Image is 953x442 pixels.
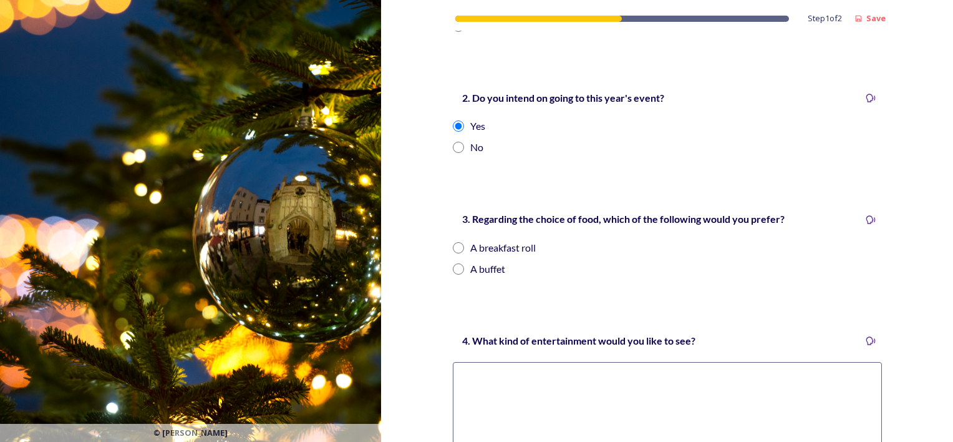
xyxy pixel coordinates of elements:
[462,335,695,346] strong: 4. What kind of entertainment would you like to see?
[153,427,228,439] span: © [PERSON_NAME]
[462,92,664,104] strong: 2. Do you intend on going to this year's event?
[470,240,536,255] div: A breakfast roll
[462,213,785,225] strong: 3. Regarding the choice of food, which of the following would you prefer?
[808,12,842,24] span: Step 1 of 2
[470,262,505,277] div: A buffet
[866,12,886,24] strong: Save
[470,140,483,155] div: No
[470,119,485,134] div: Yes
